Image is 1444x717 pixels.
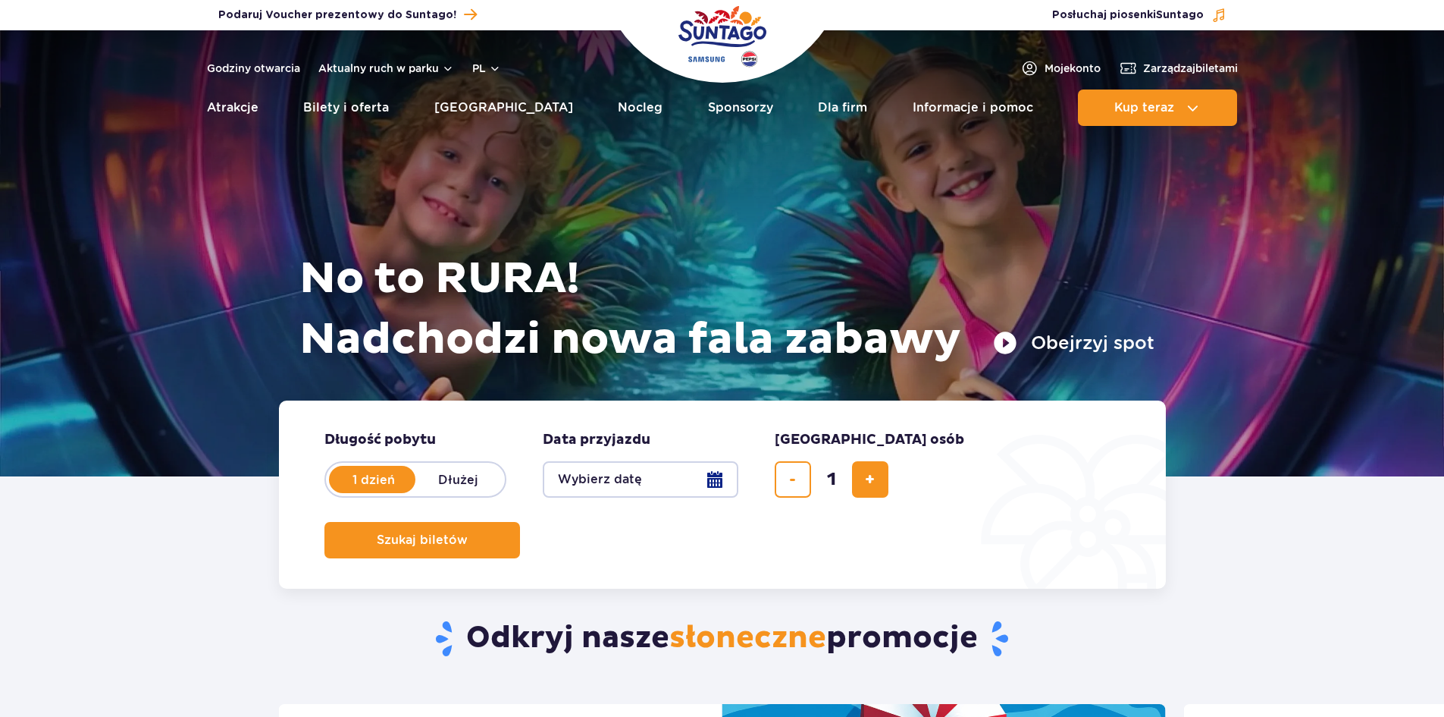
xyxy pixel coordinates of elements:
[318,62,454,74] button: Aktualny ruch w parku
[207,90,258,126] a: Atrakcje
[669,619,826,657] span: słoneczne
[775,431,964,449] span: [GEOGRAPHIC_DATA] osób
[324,522,520,558] button: Szukaj biletów
[377,533,468,547] span: Szukaj biletów
[1020,59,1101,77] a: Mojekonto
[279,401,1166,589] form: Planowanie wizyty w Park of Poland
[775,461,811,498] button: usuń bilet
[434,90,573,126] a: [GEOGRAPHIC_DATA]
[913,90,1033,126] a: Informacje i pomoc
[1078,90,1237,126] button: Kup teraz
[543,461,738,498] button: Wybierz datę
[218,5,477,25] a: Podaruj Voucher prezentowy do Suntago!
[1119,59,1238,77] a: Zarządzajbiletami
[218,8,456,23] span: Podaruj Voucher prezentowy do Suntago!
[1045,61,1101,76] span: Moje konto
[472,61,501,76] button: pl
[1143,61,1238,76] span: Zarządzaj biletami
[324,431,436,449] span: Długość pobytu
[1156,10,1204,20] span: Suntago
[852,461,888,498] button: dodaj bilet
[543,431,650,449] span: Data przyjazdu
[303,90,389,126] a: Bilety i oferta
[708,90,773,126] a: Sponsorzy
[415,464,502,495] label: Dłużej
[813,461,850,498] input: liczba biletów
[618,90,662,126] a: Nocleg
[818,90,867,126] a: Dla firm
[1052,8,1226,23] button: Posłuchaj piosenkiSuntago
[278,619,1166,659] h2: Odkryj nasze promocje
[299,249,1154,370] h1: No to RURA! Nadchodzi nowa fala zabawy
[330,464,417,495] label: 1 dzień
[993,331,1154,355] button: Obejrzyj spot
[1052,8,1204,23] span: Posłuchaj piosenki
[207,61,300,76] a: Godziny otwarcia
[1114,101,1174,115] span: Kup teraz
